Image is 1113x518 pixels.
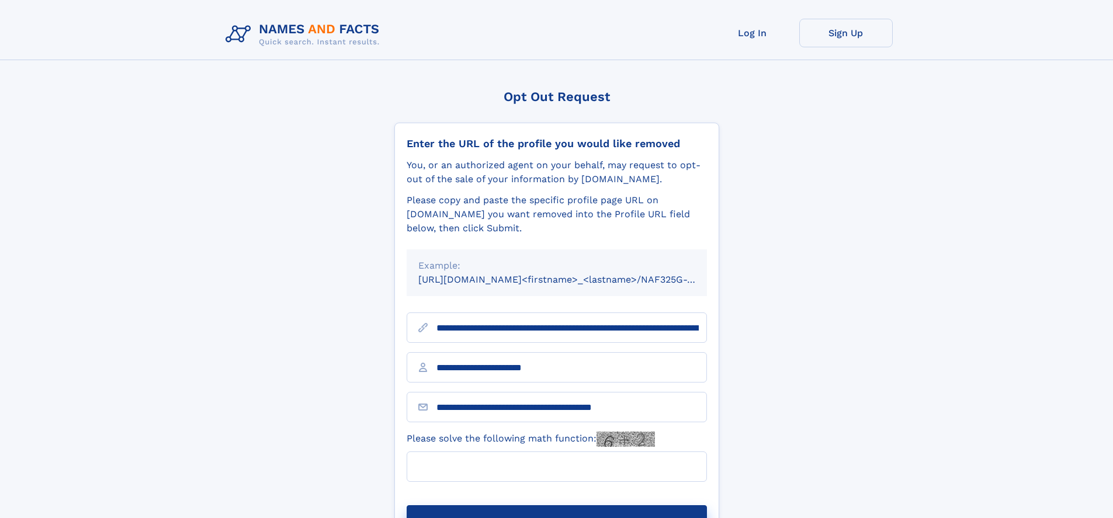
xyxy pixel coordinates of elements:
img: Logo Names and Facts [221,19,389,50]
div: Opt Out Request [394,89,719,104]
a: Log In [706,19,799,47]
a: Sign Up [799,19,893,47]
small: [URL][DOMAIN_NAME]<firstname>_<lastname>/NAF325G-xxxxxxxx [418,274,729,285]
div: Please copy and paste the specific profile page URL on [DOMAIN_NAME] you want removed into the Pr... [407,193,707,235]
div: Example: [418,259,695,273]
div: You, or an authorized agent on your behalf, may request to opt-out of the sale of your informatio... [407,158,707,186]
div: Enter the URL of the profile you would like removed [407,137,707,150]
label: Please solve the following math function: [407,432,655,447]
